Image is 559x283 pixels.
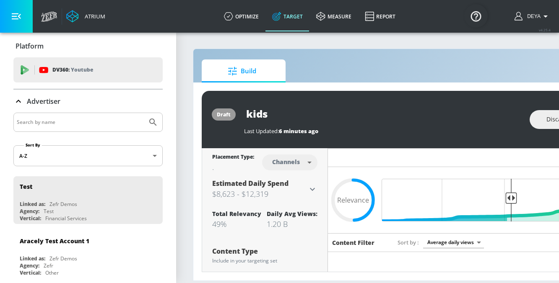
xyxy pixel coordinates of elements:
[524,13,541,19] span: login as: deya.mansell@zefr.com
[81,13,105,20] div: Atrium
[45,269,59,276] div: Other
[268,158,304,165] div: Channels
[217,1,265,31] a: optimize
[265,1,309,31] a: Target
[20,183,32,190] div: Test
[49,255,77,262] div: Zefr Demos
[20,237,89,245] div: Aracely Test Account 1
[20,269,41,276] div: Vertical:
[20,208,39,215] div: Agency:
[45,215,87,222] div: Financial Services
[212,258,317,263] div: Include in your targeting set
[423,237,484,248] div: Average daily views
[20,255,45,262] div: Linked as:
[13,57,163,82] div: DV360: Youtube
[212,210,261,218] div: Total Relevancy
[244,127,521,135] div: Last Updated:
[212,179,289,188] span: Estimated Daily Spend
[49,201,77,208] div: Zefr Demos
[212,153,254,162] div: Placement Type:
[17,117,144,128] input: Search by name
[539,28,551,32] span: v 4.25.4
[13,231,163,278] div: Aracely Test Account 1Linked as:Zefr DemosAgency:ZefrVertical:Other
[20,201,45,208] div: Linked as:
[309,1,358,31] a: measure
[20,262,39,269] div: Agency:
[212,188,307,200] h3: $8,623 - $12,319
[13,90,163,113] div: Advertiser
[13,176,163,224] div: TestLinked as:Zefr DemosAgency:TestVertical:Financial Services
[337,197,369,203] span: Relevance
[71,65,93,74] p: Youtube
[212,248,317,255] div: Content Type
[267,210,317,218] div: Daily Avg Views:
[44,262,53,269] div: Zefr
[13,145,163,166] div: A-Z
[515,11,551,21] button: Deya
[20,215,41,222] div: Vertical:
[66,10,105,23] a: Atrium
[332,239,374,247] h6: Content Filter
[398,239,419,246] span: Sort by
[52,65,93,75] p: DV360:
[24,142,42,148] label: Sort By
[358,1,402,31] a: Report
[16,41,44,51] p: Platform
[464,4,488,28] button: Open Resource Center
[13,34,163,58] div: Platform
[27,97,60,106] p: Advertiser
[212,219,261,229] div: 49%
[44,208,54,215] div: Test
[267,219,317,229] div: 1.20 B
[210,61,274,81] span: Build
[217,111,231,118] div: draft
[212,179,317,200] div: Estimated Daily Spend$8,623 - $12,319
[279,127,318,135] span: 6 minutes ago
